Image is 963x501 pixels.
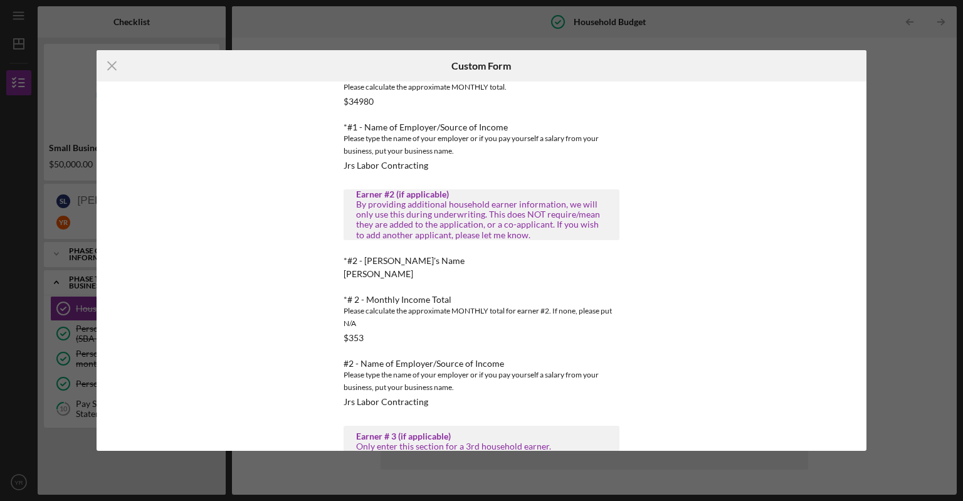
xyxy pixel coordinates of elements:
div: *#2 - [PERSON_NAME]'s Name [344,256,619,266]
div: Jrs Labor Contracting [344,397,428,407]
div: *# 2 - Monthly Income Total [344,295,619,305]
div: By providing additional household earner information, we will only use this during underwriting. ... [356,199,607,240]
div: Please type the name of your employer or if you pay yourself a salary from your business, put you... [344,132,619,157]
div: Please type the name of your employer or if you pay yourself a salary from your business, put you... [344,369,619,394]
div: Only enter this section for a 3rd household earner. [356,441,607,451]
div: [PERSON_NAME] [344,269,413,279]
div: Jrs Labor Contracting [344,161,428,171]
div: Please calculate the approximate MONTHLY total for earner #2. If none, please put N/A [344,305,619,330]
div: $34980 [344,97,374,107]
div: Earner #2 (if applicable) [356,189,607,199]
div: #2 - Name of Employer/Source of Income [344,359,619,369]
div: Earner # 3 (if applicable) [356,431,607,441]
div: Please calculate the approximate MONTHLY total. [344,81,619,93]
div: $353 [344,333,364,343]
h6: Custom Form [451,60,511,71]
div: *#1 - Name of Employer/Source of Income [344,122,619,132]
